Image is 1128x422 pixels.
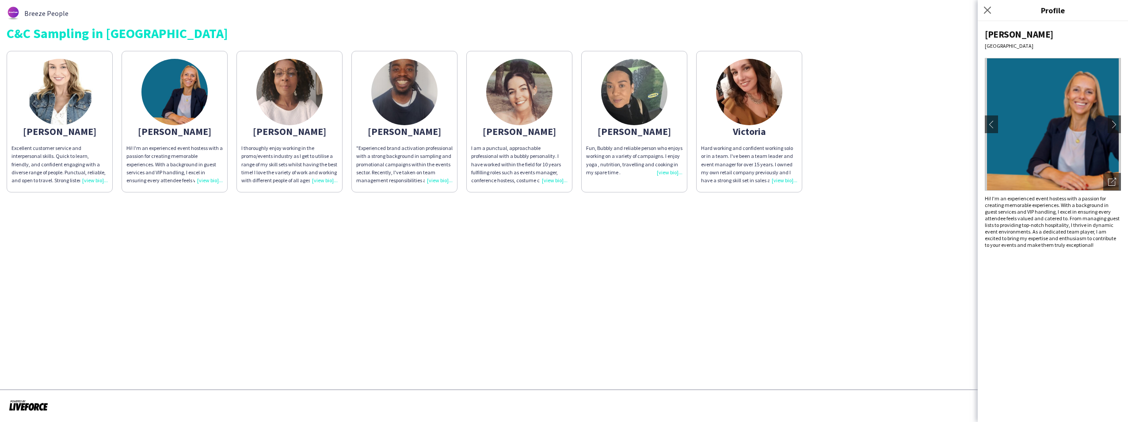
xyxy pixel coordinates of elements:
h3: Profile [978,4,1128,16]
img: thumb-62876bd588459.png [7,7,20,20]
img: thumb-65a1a44142c07.jpeg [601,59,667,125]
div: [PERSON_NAME] [126,127,223,135]
div: [PERSON_NAME] [356,127,453,135]
div: [PERSON_NAME] [11,127,108,135]
span: I thoroughly enjoy working in the promo/events industry as I get to utilise a range of my skill s... [241,145,338,256]
img: thumb-5d2e531972e32.jpeg [27,59,93,125]
img: thumb-67cef8b3ae41f.jpg [371,59,438,125]
div: [GEOGRAPHIC_DATA] [985,42,1121,49]
img: thumb-168424612064638e68b2fe1.jpg [256,59,323,125]
div: Open photos pop-in [1103,173,1121,191]
div: Hi! I'm an experienced event hostess with a passion for creating memorable experiences. With a ba... [126,144,223,184]
div: Excellent customer service and interpersonal skills. Quick to learn, friendly, and confident enga... [11,144,108,184]
img: Powered by Liveforce [9,399,48,411]
img: thumb-66336ab2b0bb5.png [141,59,208,125]
div: I am a punctual, approachable professional with a bubbly personality. I have worked within the fi... [471,144,568,184]
div: Hard working and confident working solo or in a team. I've been a team leader and event manager f... [701,144,797,184]
div: [PERSON_NAME] [241,127,338,135]
div: [PERSON_NAME] [985,28,1121,40]
img: Crew avatar or photo [985,58,1121,191]
div: [PERSON_NAME] [471,127,568,135]
img: thumb-50e86fa3-10cf-43ca-9e7f-30bd697b830b.jpg [486,59,553,125]
div: "Experienced brand activation professional with a strong background in sampling and promotional c... [356,144,453,184]
img: thumb-5d23707a32625.jpg [716,59,782,125]
div: [PERSON_NAME] [586,127,682,135]
span: Breeze People [24,9,69,17]
div: Hi! I'm an experienced event hostess with a passion for creating memorable experiences. With a ba... [985,195,1121,248]
div: Victoria [701,127,797,135]
div: C&C Sampling in [GEOGRAPHIC_DATA] [7,27,1121,40]
span: Fun, Bubbly and reliable person who enjoys working on a variety of campaigns. I enjoy yoga , nutr... [586,145,682,176]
